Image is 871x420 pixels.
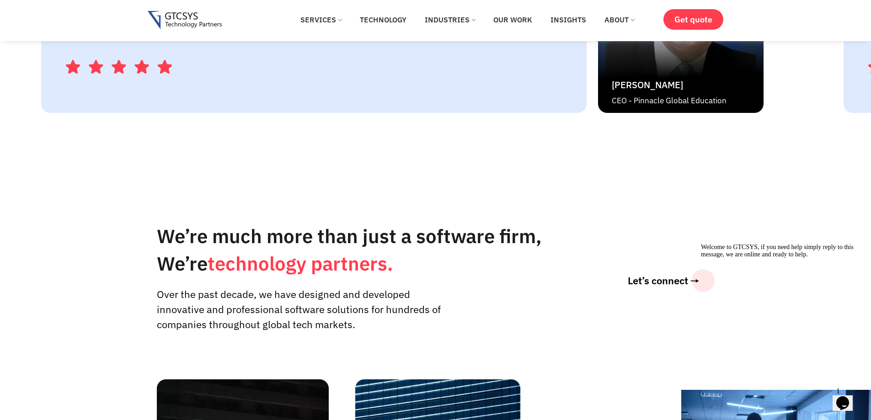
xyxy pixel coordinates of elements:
[612,77,750,93] div: [PERSON_NAME]
[833,383,862,411] iframe: chat widget
[208,251,393,276] span: technology partners.
[64,58,174,76] img: stars
[157,223,606,277] h2: We’re much more than just a software firm, We’re
[294,10,348,30] a: Services
[598,10,641,30] a: About
[4,4,168,18] div: Welcome to GTCSYS, if you need help simply reply to this message, we are online and ready to help.
[612,93,750,108] div: CEO - Pinnacle Global Education
[697,240,862,379] iframe: chat widget
[544,10,593,30] a: Insights
[157,287,444,332] p: Over the past decade, we have designed and developed innovative and professional software solutio...
[353,10,413,30] a: Technology
[674,15,712,24] span: Get quote
[663,9,723,30] a: Get quote
[486,10,539,30] a: Our Work
[628,276,688,286] span: Let’s connect
[148,11,222,30] img: Gtcsys logo
[614,269,715,292] a: Let’s connect
[418,10,482,30] a: Industries
[4,4,156,18] span: Welcome to GTCSYS, if you need help simply reply to this message, we are online and ready to help.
